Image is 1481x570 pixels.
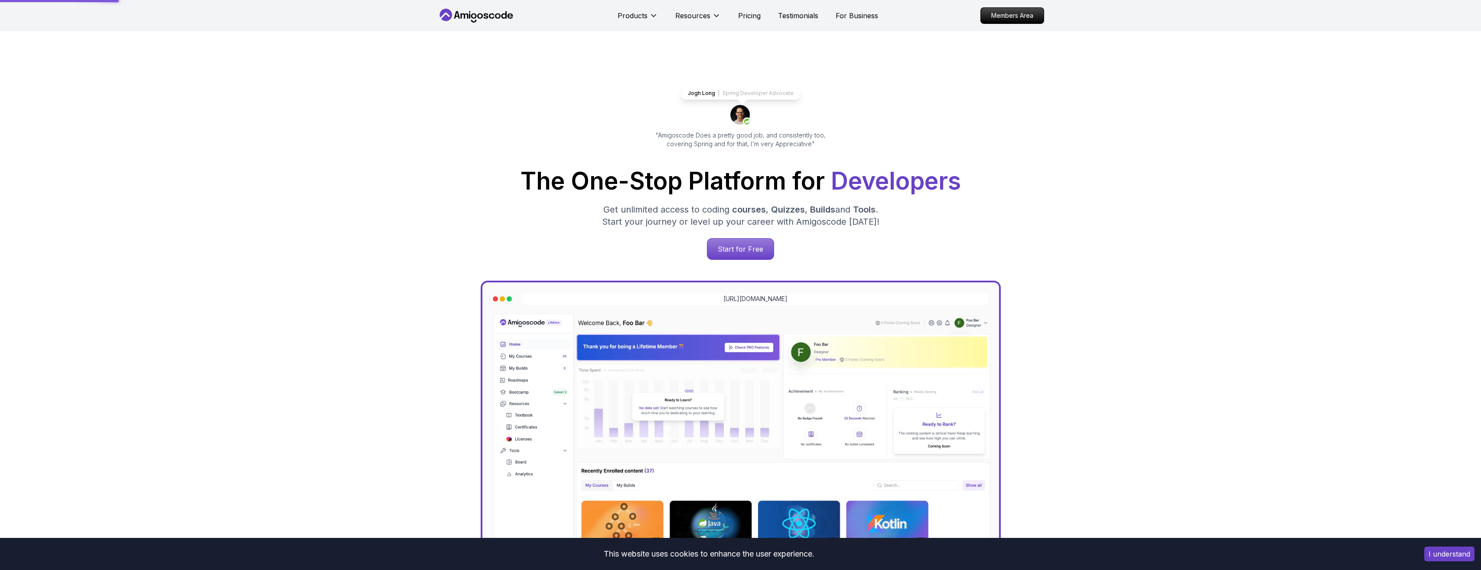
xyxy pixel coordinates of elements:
[644,131,838,148] p: "Amigoscode Does a pretty good job, and consistently too, covering Spring and for that, I'm very ...
[778,10,818,21] a: Testimonials
[732,204,766,215] span: courses
[595,203,886,228] p: Get unlimited access to coding , , and . Start your journey or level up your career with Amigosco...
[810,204,835,215] span: Builds
[675,10,710,21] p: Resources
[738,10,761,21] a: Pricing
[707,239,774,259] p: Start for Free
[723,295,788,303] a: [URL][DOMAIN_NAME]
[675,10,721,28] button: Resources
[853,204,876,215] span: Tools
[618,10,648,21] p: Products
[1424,547,1474,561] button: Accept cookies
[707,238,774,260] a: Start for Free
[730,105,751,126] img: josh long
[981,8,1044,23] p: Members Area
[688,90,715,97] p: Jogh Long
[618,10,658,28] button: Products
[444,169,1037,193] h1: The One-Stop Platform for
[771,204,805,215] span: Quizzes
[836,10,878,21] a: For Business
[7,544,1411,563] div: This website uses cookies to enhance the user experience.
[980,7,1044,24] a: Members Area
[723,90,794,97] p: Spring Developer Advocate
[831,167,961,195] span: Developers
